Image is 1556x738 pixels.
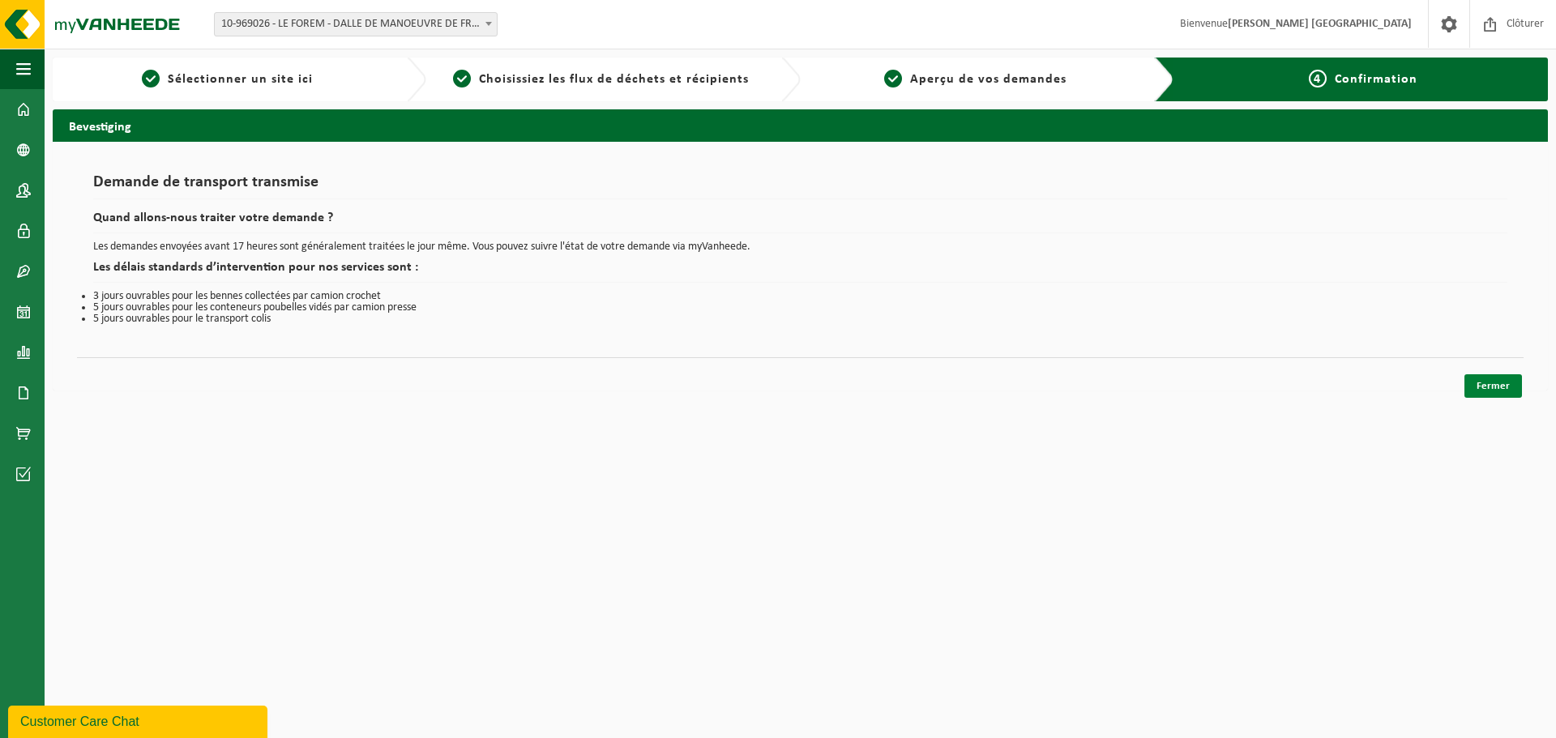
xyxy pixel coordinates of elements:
[884,70,902,87] span: 3
[910,73,1067,86] span: Aperçu de vos demandes
[1309,70,1327,87] span: 4
[1228,18,1412,30] strong: [PERSON_NAME] [GEOGRAPHIC_DATA]
[479,73,749,86] span: Choisissiez les flux de déchets et récipients
[93,291,1507,302] li: 3 jours ouvrables pour les bennes collectées par camion crochet
[453,70,471,87] span: 2
[93,261,1507,283] h2: Les délais standards d’intervention pour nos services sont :
[142,70,160,87] span: 1
[8,702,271,738] iframe: chat widget
[168,73,313,86] span: Sélectionner un site ici
[93,211,1507,233] h2: Quand allons-nous traiter votre demande ?
[215,13,497,36] span: 10-969026 - LE FOREM - DALLE DE MANOEUVRE DE FRAMERIES - SITE 5323 - FRAMERIES
[809,70,1142,89] a: 3Aperçu de vos demandes
[1335,73,1417,86] span: Confirmation
[93,302,1507,314] li: 5 jours ouvrables pour les conteneurs poubelles vidés par camion presse
[214,12,498,36] span: 10-969026 - LE FOREM - DALLE DE MANOEUVRE DE FRAMERIES - SITE 5323 - FRAMERIES
[61,70,394,89] a: 1Sélectionner un site ici
[93,314,1507,325] li: 5 jours ouvrables pour le transport colis
[53,109,1548,141] h2: Bevestiging
[93,174,1507,199] h1: Demande de transport transmise
[93,241,1507,253] p: Les demandes envoyées avant 17 heures sont généralement traitées le jour même. Vous pouvez suivre...
[434,70,767,89] a: 2Choisissiez les flux de déchets et récipients
[1464,374,1522,398] a: Fermer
